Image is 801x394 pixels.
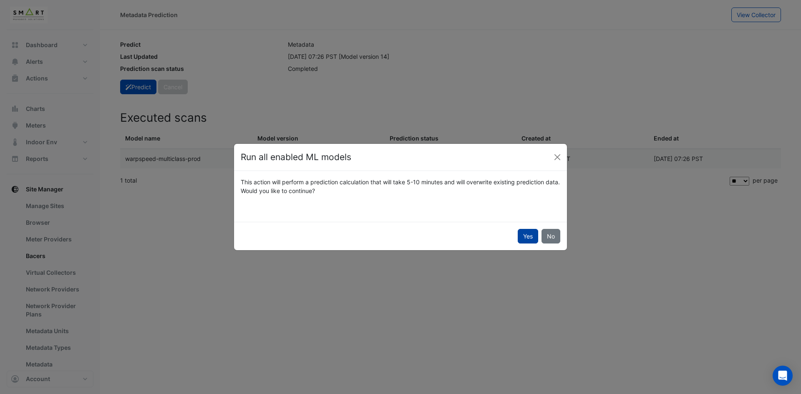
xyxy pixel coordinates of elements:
div: Open Intercom Messenger [773,366,793,386]
button: No [542,229,560,243]
div: This action will perform a prediction calculation that will take 5-10 minutes and will overwrite ... [236,178,565,195]
button: Yes [518,229,538,243]
h4: Run all enabled ML models [241,151,351,164]
button: Close [551,151,564,163]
